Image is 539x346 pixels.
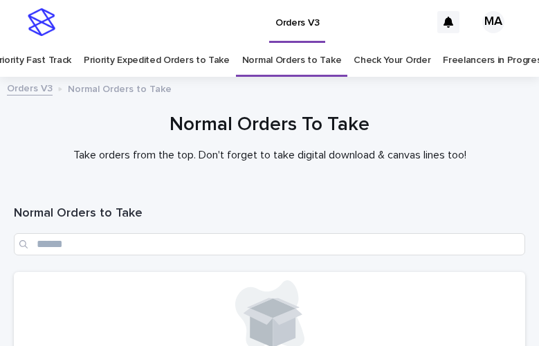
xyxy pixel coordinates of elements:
[14,233,525,255] input: Search
[482,11,504,33] div: MA
[7,80,53,95] a: Orders V3
[14,112,525,138] h1: Normal Orders To Take
[14,149,525,162] p: Take orders from the top. Don't forget to take digital download & canvas lines too!
[354,44,430,77] a: Check Your Order
[14,206,525,222] h1: Normal Orders to Take
[242,44,342,77] a: Normal Orders to Take
[84,44,230,77] a: Priority Expedited Orders to Take
[68,80,172,95] p: Normal Orders to Take
[28,8,55,36] img: stacker-logo-s-only.png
